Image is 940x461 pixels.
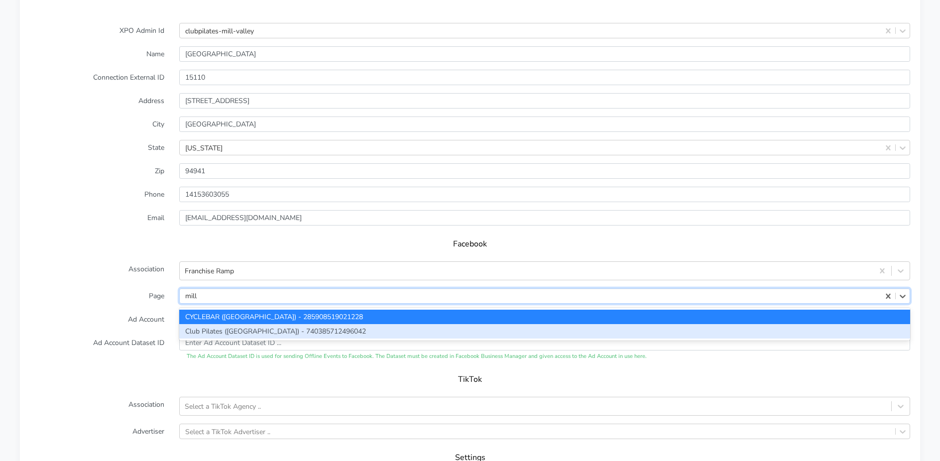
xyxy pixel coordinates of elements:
div: Franchise Ramp [185,266,234,276]
div: Select a TikTok Agency .. [185,401,261,412]
input: Enter Zip .. [179,163,910,179]
div: Select a TikTok Advertiser .. [185,426,270,437]
label: Ad Account Dataset ID [22,335,172,361]
h5: Facebook [40,239,900,249]
input: Enter the City .. [179,116,910,132]
div: CYCLEBAR ([GEOGRAPHIC_DATA]) - 285908519021228 [179,310,910,324]
div: The Ad Account Dataset ID is used for sending Offline Events to Facebook. The Dataset must be cre... [179,352,910,361]
label: Address [22,93,172,109]
div: clubpilates-mill-valley [185,25,254,36]
input: Enter phone ... [179,187,910,202]
label: Advertiser [22,424,172,439]
label: Page [22,288,172,304]
input: Enter Name ... [179,46,910,62]
input: Enter the external ID .. [179,70,910,85]
label: Association [22,261,172,280]
label: XPO Admin Id [22,23,172,38]
label: Phone [22,187,172,202]
input: Enter Ad Account Dataset ID ... [179,335,910,350]
label: Connection External ID [22,70,172,85]
div: [US_STATE] [185,142,223,153]
label: State [22,140,172,155]
label: Association [22,397,172,416]
input: Enter Email ... [179,210,910,226]
label: Name [22,46,172,62]
label: City [22,116,172,132]
label: Zip [22,163,172,179]
div: Club Pilates ([GEOGRAPHIC_DATA]) - 740385712496042 [179,324,910,339]
label: Ad Account [22,312,172,327]
label: Email [22,210,172,226]
input: Enter Address .. [179,93,910,109]
h5: TikTok [40,375,900,384]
